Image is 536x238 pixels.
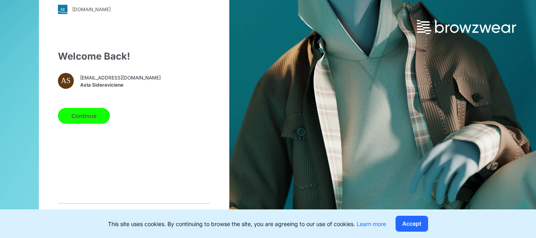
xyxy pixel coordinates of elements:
[396,216,428,232] button: Accept
[80,81,161,89] span: Asta Sideraviciene
[108,220,386,228] p: This site uses cookies. By continuing to browse the site, you are agreeing to our use of cookies.
[417,20,516,34] img: browzwear-logo.73288ffb.svg
[58,4,67,14] img: svg+xml;base64,PHN2ZyB3aWR0aD0iMjgiIGhlaWdodD0iMjgiIHZpZXdCb3g9IjAgMCAyOCAyOCIgZmlsbD0ibm9uZSIgeG...
[58,73,74,89] div: AS
[58,49,210,63] div: Welcome Back!
[72,6,111,12] div: [DOMAIN_NAME]
[80,74,161,81] span: [EMAIL_ADDRESS][DOMAIN_NAME]
[58,108,110,124] button: Continue
[58,4,210,14] a: [DOMAIN_NAME]
[357,221,386,227] a: Learn more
